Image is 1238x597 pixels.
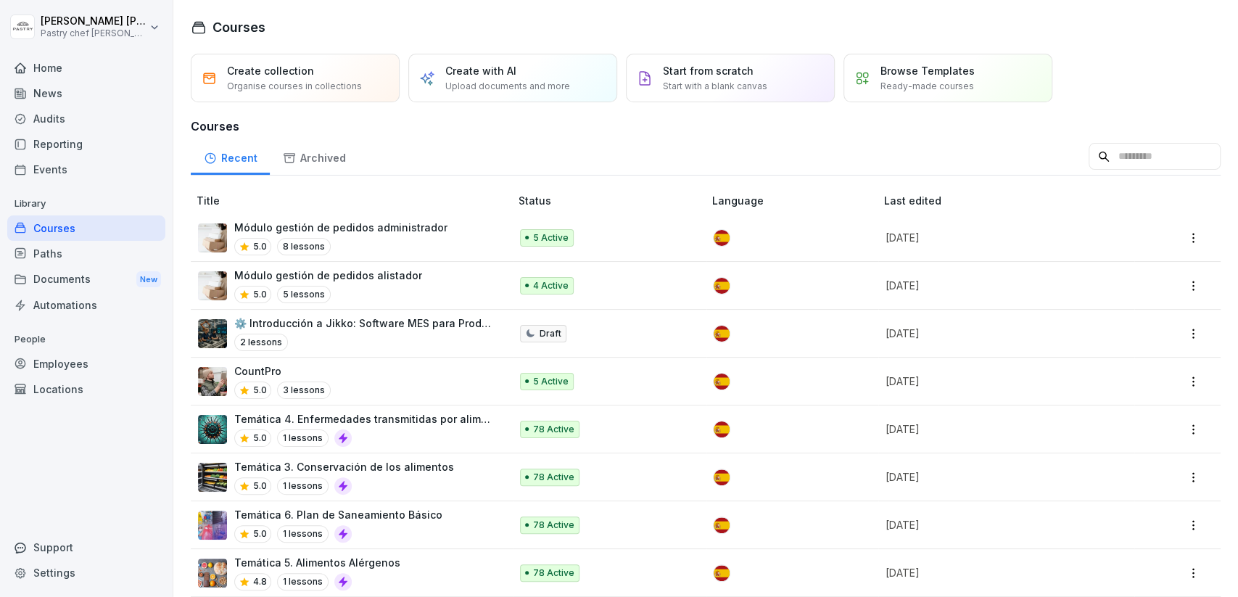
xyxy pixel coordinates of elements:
p: 5.0 [253,288,267,301]
p: 78 Active [533,471,574,484]
h1: Courses [212,17,265,37]
a: Paths [7,241,165,266]
p: 4 Active [533,279,569,292]
a: Audits [7,106,165,131]
img: txp9jo0aqkvplb2936hgnpad.png [198,319,227,348]
p: [DATE] [886,565,1117,580]
div: Documents [7,266,165,293]
p: 5.0 [253,384,267,397]
p: Temática 3. Conservación de los alimentos [234,459,454,474]
p: 5.0 [253,479,267,493]
div: Support [7,535,165,560]
p: 2 lessons [234,334,288,351]
p: 78 Active [533,567,574,580]
p: Temática 6. Plan de Saneamiento Básico [234,507,442,522]
p: 5 Active [533,375,569,388]
a: Home [7,55,165,81]
p: Language [712,193,878,208]
img: es.svg [714,278,730,294]
img: es.svg [714,230,730,246]
a: Recent [191,138,270,175]
img: wwf9md3iy1bon5x53p9kcas9.png [198,559,227,588]
p: 4.8 [253,575,267,588]
p: Title [197,193,513,208]
img: iaen9j96uzhvjmkazu9yscya.png [198,223,227,252]
p: 1 lessons [277,573,329,590]
p: CountPro [234,363,331,379]
p: 3 lessons [277,382,331,399]
p: Temática 5. Alimentos Alérgenos [234,555,400,570]
p: [DATE] [886,517,1117,532]
p: 1 lessons [277,429,329,447]
p: [DATE] [886,374,1117,389]
p: Organise courses in collections [227,80,362,93]
p: [DATE] [886,326,1117,341]
p: Módulo gestión de pedidos alistador [234,268,422,283]
img: es.svg [714,517,730,533]
a: DocumentsNew [7,266,165,293]
p: Draft [540,327,561,340]
img: es.svg [714,565,730,581]
p: [DATE] [886,230,1117,245]
p: 5.0 [253,527,267,540]
p: Library [7,192,165,215]
img: nanuqyb3jmpxevmk16xmqivn.png [198,367,227,396]
a: Events [7,157,165,182]
p: [PERSON_NAME] [PERSON_NAME] [41,15,147,28]
img: es.svg [714,326,730,342]
p: Pastry chef [PERSON_NAME] y Cocina gourmet [41,28,147,38]
a: Reporting [7,131,165,157]
a: Settings [7,560,165,585]
a: Courses [7,215,165,241]
p: 5.0 [253,432,267,445]
p: [DATE] [886,421,1117,437]
p: 5 Active [533,231,569,244]
img: es.svg [714,374,730,390]
p: Status [519,193,706,208]
p: 78 Active [533,519,574,532]
p: 1 lessons [277,525,329,543]
p: 5 lessons [277,286,331,303]
p: ⚙️ Introducción a Jikko: Software MES para Producción [234,316,495,331]
p: 1 lessons [277,477,329,495]
p: Ready-made courses [880,80,974,93]
img: iaen9j96uzhvjmkazu9yscya.png [198,271,227,300]
p: Módulo gestión de pedidos administrador [234,220,447,235]
p: [DATE] [886,278,1117,293]
img: frq77ysdix3y9as6qvhv4ihg.png [198,415,227,444]
img: ob1temx17qa248jtpkauy3pv.png [198,463,227,492]
a: Archived [270,138,358,175]
img: es.svg [714,421,730,437]
a: Automations [7,292,165,318]
p: 8 lessons [277,238,331,255]
p: Browse Templates [880,63,975,78]
div: New [136,271,161,288]
p: People [7,328,165,351]
a: News [7,81,165,106]
p: 5.0 [253,240,267,253]
p: Create with AI [445,63,516,78]
p: Last edited [884,193,1134,208]
p: 78 Active [533,423,574,436]
p: Temática 4. Enfermedades transmitidas por alimentos ETA'S [234,411,495,427]
h3: Courses [191,118,1221,135]
a: Locations [7,376,165,402]
p: [DATE] [886,469,1117,485]
img: es.svg [714,469,730,485]
p: Upload documents and more [445,80,570,93]
a: Employees [7,351,165,376]
img: mhb727d105t9k4tb0y7eu9rv.png [198,511,227,540]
